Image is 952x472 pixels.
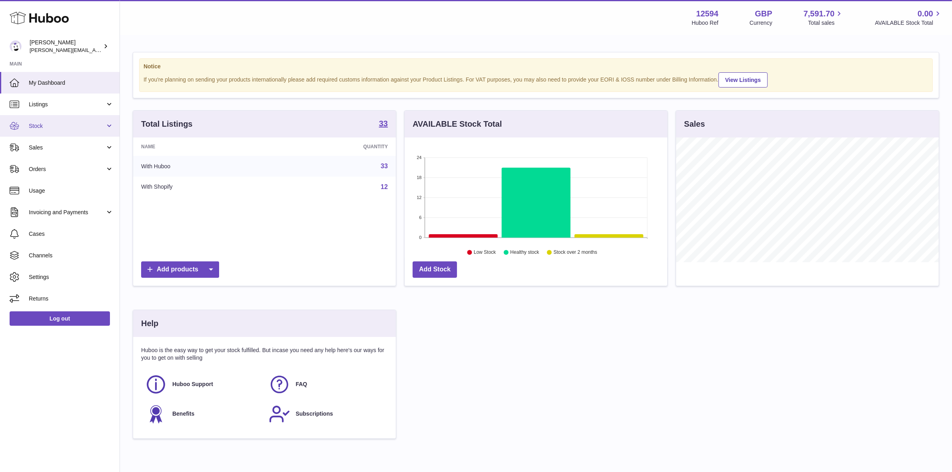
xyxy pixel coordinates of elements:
[144,63,928,70] strong: Notice
[133,177,275,197] td: With Shopify
[172,380,213,388] span: Huboo Support
[413,261,457,278] a: Add Stock
[29,79,114,87] span: My Dashboard
[510,250,539,255] text: Healthy stock
[474,250,496,255] text: Low Stock
[417,195,421,200] text: 12
[296,410,333,418] span: Subscriptions
[696,8,718,19] strong: 12594
[417,175,421,180] text: 18
[381,163,388,169] a: 33
[269,374,384,395] a: FAQ
[29,273,114,281] span: Settings
[10,40,22,52] img: owen@wearemakewaves.com
[419,215,421,220] text: 6
[413,119,502,129] h3: AVAILABLE Stock Total
[29,209,105,216] span: Invoicing and Payments
[29,144,105,151] span: Sales
[419,235,421,240] text: 0
[918,8,933,19] span: 0.00
[29,101,105,108] span: Listings
[141,261,219,278] a: Add products
[718,72,768,88] a: View Listings
[144,71,928,88] div: If you're planning on sending your products internationally please add required customs informati...
[133,137,275,156] th: Name
[808,19,844,27] span: Total sales
[269,403,384,425] a: Subscriptions
[296,380,307,388] span: FAQ
[379,119,388,129] a: 33
[172,410,194,418] span: Benefits
[379,119,388,127] strong: 33
[804,8,844,27] a: 7,591.70 Total sales
[553,250,597,255] text: Stock over 2 months
[145,403,261,425] a: Benefits
[133,156,275,177] td: With Huboo
[750,19,772,27] div: Currency
[29,295,114,303] span: Returns
[29,230,114,238] span: Cases
[417,155,421,160] text: 24
[30,47,160,53] span: [PERSON_NAME][EMAIL_ADDRESS][DOMAIN_NAME]
[30,39,102,54] div: [PERSON_NAME]
[29,165,105,173] span: Orders
[10,311,110,326] a: Log out
[875,8,942,27] a: 0.00 AVAILABLE Stock Total
[145,374,261,395] a: Huboo Support
[804,8,835,19] span: 7,591.70
[684,119,705,129] h3: Sales
[875,19,942,27] span: AVAILABLE Stock Total
[141,318,158,329] h3: Help
[275,137,396,156] th: Quantity
[141,119,193,129] h3: Total Listings
[29,122,105,130] span: Stock
[381,183,388,190] a: 12
[692,19,718,27] div: Huboo Ref
[755,8,772,19] strong: GBP
[141,347,388,362] p: Huboo is the easy way to get your stock fulfilled. But incase you need any help here's our ways f...
[29,187,114,195] span: Usage
[29,252,114,259] span: Channels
